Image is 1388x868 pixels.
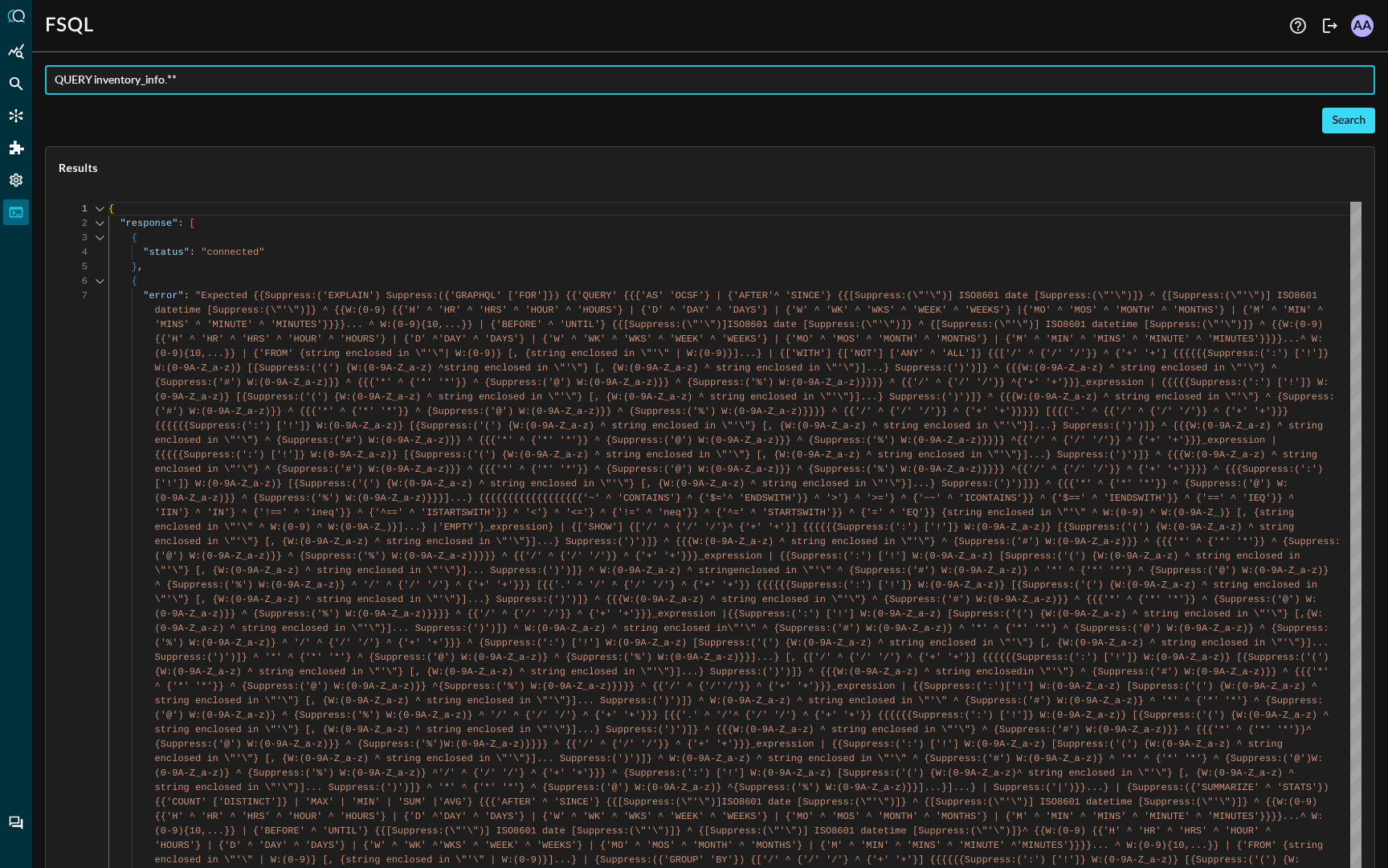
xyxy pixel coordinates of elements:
span: WEEKS'} | {'MO' ^ 'MOS' ^ 'MONTH' ^ 'MONTHS'} | {' [728,334,1017,345]
button: Logout [1317,13,1343,39]
div: Federated Search [3,71,29,96]
span: g [1312,449,1317,461]
span: enclosed in \"'\" | W:(0-9)} [, {string enclosed i [155,854,444,866]
span: losed in \"'\"}]...} Suppress:(')')]} ^ {{{W:(0-9A [444,536,733,547]
span: ]...} Suppress:(')')]} ^ {{{W:(0-9A-Z_a-z) ^ strin [1023,449,1312,461]
span: }]...} | {['WITH'] {['NOT'] ['ANY' ^ 'ALL']} {{['/ [728,348,1017,359]
span: enclosed in \"'\"} [, {W:(0-9A-Z_a-z) ^ string enc [155,753,444,764]
span: ng enclosed in \"'\"}]...} Suppress:(')')]} ^ {{{W [733,391,1023,403]
span: (\"'\")] ISO8601 date [Suppress:(\"'\")]} ^ {[Supp [444,825,733,837]
span: ^ [1306,724,1312,735]
span: 'MINS' ^ 'MINUTE' ^ 'MINUTES'}}}}... ^ W:(0-9){10, [155,319,444,330]
span: ') W:(0-9A-Z_a-z)} ^ {Suppress:('%') W:(0-9A-Z_a-z [444,652,733,663]
span: ('#') W:(0-9A-Z_a-z)} ^ '*' ^ {'*' '*'} ^ {Suppres [1023,695,1312,706]
span: ^ {'/' '/'} ^ {'+' '+'}} {{{{{{Suppress:(':') ['! [733,710,1017,721]
div: Click to collapse the range. [89,202,110,216]
span: 'DAY' ^ 'DAYS'} | {'W' ^ 'WK' ^ 'WKS' ^ 'WEEK' ^ ' [438,334,727,345]
span: string enclosed in \"'\"} [, {W:(0-9A-Z_a-z) ^ st [444,362,728,374]
span: ('%') W:(0-9A-Z_a-z)} ^ '/' ^ {'/' '/'} ^ {'+' '+' [155,637,444,649]
span: 'IIN'} ^ 'IN'} ^ {'!==' ^ 'ineq'}} ^ {'^==' ^ 'IST [155,507,444,518]
span: press:(\"'\")]} ^ {[Suppress:(\"'\")] ISO8601 [1057,290,1317,301]
span: string enclosed in \"'\"} [, {W:(0-9A-Z_a-z) ^ str [155,724,444,735]
span: enclosed in \"'\" ^ W:(0-9) ^ W:(0-9A-Z_)}]...} | [155,522,439,533]
div: Search [1332,111,1366,131]
div: 1 [59,202,88,216]
div: FSQL [3,199,29,225]
span: *' '*'} ^ {Suppress:('@') W:(0-9A-Z_a-z)} ^ {Suppr [1017,623,1306,634]
span: press:('(') {W:(0-9A-Z_a-z) ^ string enclosed in [1023,551,1300,562]
span: W:(0-9A-Z_a-z) ^ string enclosed in \"'\"} ^ {Supp [733,724,1023,735]
span: losed in \"'\"}]... Suppress:(')')]} ^ W:(0-9A-Z_a [444,753,733,764]
span: -9) [1300,796,1317,808]
span: _a-z)}}}} ^ {{'/' ^ {'/' '/'}} ^ {'+' '+'}}}_expre [444,551,733,562]
span: ress:(\"'\")] ISO8601 datetime [Suppress:(\"'\")]} [733,825,1023,837]
span: (0-9A-Z_a-z)}}}} ^ {{'/' ^ {'/' '/'}} ^ {'+' '+'}} [733,406,1023,417]
span: \"}]...} Suppress:(')')]} ^ {{{W:(0-9A-Z_a-z) ^ st [444,594,733,605]
span: ... [1312,637,1329,649]
span: Z_a-z)} [{Suppress:('(') {W:(0-9A-Z_a-z) ^ string [1010,522,1294,533]
span: :(0-9A-Z_a-z)} ^ '*' ^ {'*' '*'} ^ {Suppress:('@') [1023,753,1312,764]
span: {Suppress:('#') W:(0-9A-Z_a-z)}} ^ {{{'*' ^ {'*' ' [155,377,444,388]
span: :(0-9A-Z_a-z) ^ string enclosed in \"'\"} ^ {Suppr [1023,391,1312,403]
span: s:('%') W:(0-9A-Z_a-z)}}}} ^ {{'/' ^ {'/' '/'}} ^ [733,377,1017,388]
span: ^ {'*' '*'}} ^ {Suppress:('@') W:(0-9A-Z_a-z)}} ^ [155,681,439,692]
span: -z) ^ string enclosed in \"'\" ^ {Suppress:('#') W [733,753,1023,764]
div: Click to collapse the range. [89,216,110,231]
span: : [190,247,195,258]
span: {{{{{Suppress:(':') ['!']} W:(0-9A-Z_a-z)} [{Suppr [155,449,444,461]
span: , [137,261,143,272]
span: {{'COUNT' ['DISTINCT']} | 'MAX' | 'MIN' | 'SUM' | [155,796,439,808]
span: ']} W:(0-9A-Z_a-z)} [{Suppress:('(') {W:(0-9A-Z_a- [1017,710,1306,721]
span: ' ^ {'/' '/'}} ^ {'+' '+'] {{{{{{Suppress:(':') [' [1017,348,1306,359]
span: {Suppress:('%') W:(0-9A-Z_a-z)}}}} ^ {{'/' ^ {'/' [438,681,721,692]
span: | W:(0-9)} [, {string enclosed in \"'\" | W:(0-9) [444,348,728,359]
span: ss:('(') {W:(0-9A-Z_a-z) ^ string enclosed in \"'\ [733,637,1023,649]
span: '/' ^ {'/' '/'} ^ {'+' '+'}}} ^ {Suppress:(':') [' [438,768,727,779]
span: (0-9A-Z_a-z)} ^ {Suppress:('%') W:(0-9A-Z_a-z)} ^ [155,768,439,779]
span: ess:(')')]} ^ W:(0-9A-Z_a-z) ^ string enclosed in [444,623,728,634]
span: enclosed in \"'\"} [, {W:(0-9A-Z_a-z) ^ string enc [155,536,444,547]
span: (0-9A-Z_a-z)} [{Suppress:('(') {W:(0-9A-Z_a-z) ^ s [155,391,444,403]
span: ('#') W:(0-9A-Z_a-z)}} ^ {{{'*' ^ {'*' '*'}} ^ {Su [155,406,444,417]
span: } ^ {{'/' ^ {'/' '/'}} ^ {'+' '+'}}}_expression | [444,608,728,620]
span: ':') ['!']} W:(0-9A-Z_a-z)} [{Suppress:('(') {W: [1023,854,1300,866]
span: string enclosed in \"'\"} [, {W:(0-9A-Z_a-z) ^ str [155,695,444,706]
span: "Expected {{Suppress:('EXPLAIN') Suppress:({'GRAPH [195,290,484,301]
span: 'DAY' ^ 'DAYS'} | {'W' ^ 'WK' ^ 'WKS' ^ 'WEEK' ^ ' [438,811,727,822]
span: (0-9A-Z_a-z) ^ string enclosed in \"'\"}]...} Supp [444,666,733,678]
span: ng [1312,420,1323,432]
span: \"'\" ^ {Suppress:('#') W:(0-9A-Z_a-z)} ^ '*' ^ {' [728,623,1017,634]
span: ess: [1306,623,1329,634]
div: Chat [3,810,29,836]
span: W: [1312,753,1323,764]
span: )}} ^ {{{'*' ^ {'*' '*'}} ^ {Suppress:('@') W:(0-9 [444,464,733,475]
span: Suppress:('(') {W:(0-9A-Z_a-z) ^ string enclosed i [1023,579,1312,591]
span: 'WKS' ^ 'WEEK' ^ 'WEEKS'} | {'MO' ^ 'MOS' ^ 'MONTH [438,840,727,851]
span: "} [, {W:(0-9A-Z_a-z) ^ string enclosed in \"'\"}] [1023,637,1312,649]
span: (0-9A-Z_a-z)}} ^ {Suppress:('%') W:(0-9A-Z_a-z)}}} [155,608,444,620]
div: 4 [59,245,88,260]
span: ress:('|')}}...} | {Suppress:({'SUMMARIZE' ^ 'STAT [1017,782,1306,793]
span: z) ^ [1294,681,1317,692]
span: \"'\"} [, {W:(0-9A-Z_a-z) ^ string enclosed in \"' [155,594,444,605]
span: uppress:(':') ['!']} W:(0-9A-Z_a-z)} [{Suppress:(' [1023,652,1312,663]
span: '}} ^ {'$==' ^ 'IENDSWITH'}} ^ {'==' ^ 'IEQ'}} ^ [1017,493,1295,504]
span: {{'/' ^ {'/' '/'}} ^ {'+' '+'}}}} ^ {{{Suppress:(' [1017,464,1306,475]
span: *'}} ^ {Suppress:('@') W:(0-9A-Z_a-z)}} ^ {Suppres [444,377,733,388]
span: {Suppress:('@') W:(0-9A-Z_a-z)}} ^ {Suppress:('%') [155,739,444,750]
div: 3 [59,231,88,245]
span: ]}} ^ {{{'*' ^ {'*' '*'}} ^ {Suppress:('@') W: [1023,478,1288,489]
span: "error" [143,290,183,301]
span: [ [190,218,195,229]
span: {{Suppress:(':') ['!'] W:(0-9A-Z_a-z) [Suppress:(' [728,608,1017,620]
span: \"'\"} [, {W:(0-9A-Z_a-z) ^ string enclosed in \"' [155,565,444,576]
span: ISO8601 date [Suppress:(\"'\")]} ^ {[Suppress:(\"' [728,319,1017,330]
input: Enter FSQL Search [55,65,1375,95]
span: enclosed in \"'\"} ^ {Suppress:('#') W:(0-9A-Z_a-z [155,464,444,475]
span: S'}) [1306,782,1329,793]
span: (') {W:(0-9A-Z_a-z) ^ string enclosed in \"'\"} [, [1017,608,1306,620]
span: ^ {'+' '+'}] {{{{{{Suppress:(':') ['!']} W:(0-9A- [728,522,1011,533]
span: ess:('(') {W:(0-9A-Z_a-z) ^ string enclosed in \"' [444,449,733,461]
span: ...}} | {'BEFORE' ^ 'UNTIL'} {{[Suppress:(\"'\")] [444,319,728,330]
div: AA [1351,14,1374,37]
